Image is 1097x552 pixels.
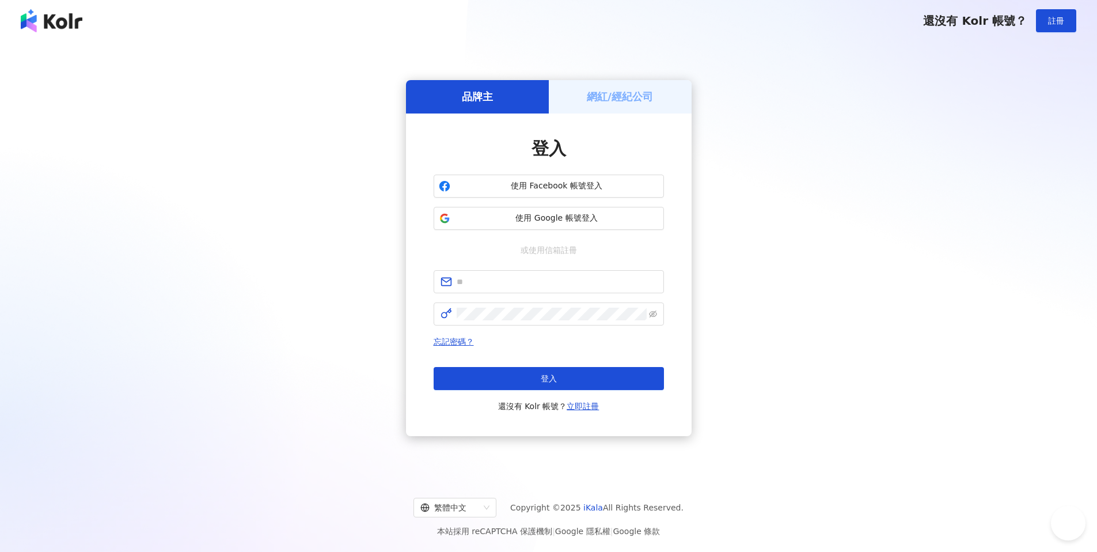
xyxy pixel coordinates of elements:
[498,399,599,413] span: 還沒有 Kolr 帳號？
[434,337,474,346] a: 忘記密碼？
[613,527,660,536] a: Google 條款
[434,175,664,198] button: 使用 Facebook 帳號登入
[541,374,557,383] span: 登入
[555,527,610,536] a: Google 隱私權
[552,527,555,536] span: |
[434,207,664,230] button: 使用 Google 帳號登入
[510,501,684,515] span: Copyright © 2025 All Rights Reserved.
[567,402,599,411] a: 立即註冊
[583,503,603,512] a: iKala
[1048,16,1064,25] span: 註冊
[610,527,613,536] span: |
[649,310,657,318] span: eye-invisible
[434,367,664,390] button: 登入
[455,213,659,224] span: 使用 Google 帳號登入
[923,14,1027,28] span: 還沒有 Kolr 帳號？
[1036,9,1076,32] button: 註冊
[1051,506,1085,540] iframe: Help Scout Beacon - Open
[462,89,493,104] h5: 品牌主
[513,244,585,256] span: 或使用信箱註冊
[532,138,566,158] span: 登入
[587,89,653,104] h5: 網紅/經紀公司
[21,9,82,32] img: logo
[437,524,660,538] span: 本站採用 reCAPTCHA 保護機制
[420,498,479,517] div: 繁體中文
[455,180,659,192] span: 使用 Facebook 帳號登入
